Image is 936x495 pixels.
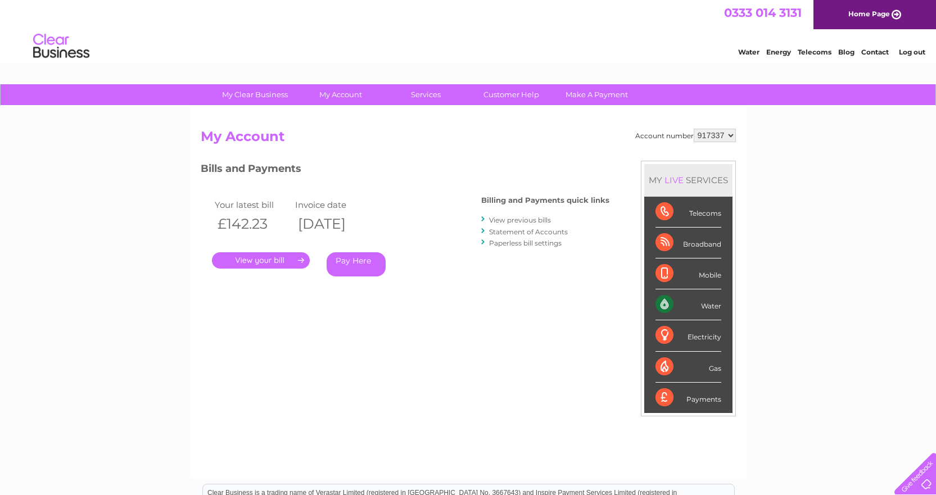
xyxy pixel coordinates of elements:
[899,48,925,56] a: Log out
[489,216,551,224] a: View previous bills
[292,197,373,212] td: Invoice date
[655,320,721,351] div: Electricity
[655,228,721,258] div: Broadband
[212,252,310,269] a: .
[644,164,732,196] div: MY SERVICES
[838,48,854,56] a: Blog
[861,48,889,56] a: Contact
[209,84,301,105] a: My Clear Business
[489,228,568,236] a: Statement of Accounts
[655,258,721,289] div: Mobile
[465,84,558,105] a: Customer Help
[489,239,562,247] a: Paperless bill settings
[212,197,293,212] td: Your latest bill
[635,129,736,142] div: Account number
[655,197,721,228] div: Telecoms
[724,6,802,20] a: 0333 014 3131
[798,48,831,56] a: Telecoms
[655,352,721,383] div: Gas
[203,6,734,55] div: Clear Business is a trading name of Verastar Limited (registered in [GEOGRAPHIC_DATA] No. 3667643...
[201,129,736,150] h2: My Account
[662,175,686,185] div: LIVE
[550,84,643,105] a: Make A Payment
[212,212,293,235] th: £142.23
[655,383,721,413] div: Payments
[379,84,472,105] a: Services
[292,212,373,235] th: [DATE]
[294,84,387,105] a: My Account
[33,29,90,63] img: logo.png
[738,48,759,56] a: Water
[201,161,609,180] h3: Bills and Payments
[766,48,791,56] a: Energy
[327,252,386,276] a: Pay Here
[481,196,609,205] h4: Billing and Payments quick links
[655,289,721,320] div: Water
